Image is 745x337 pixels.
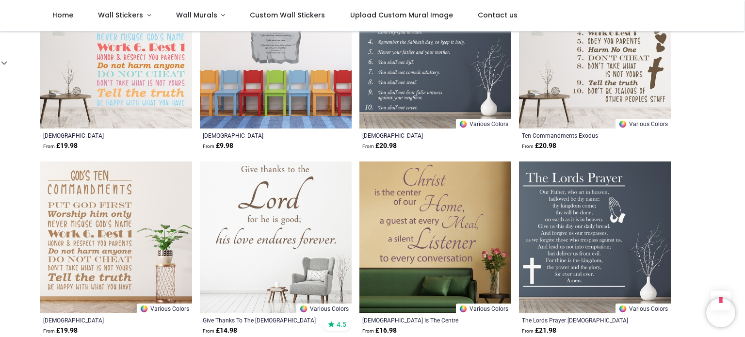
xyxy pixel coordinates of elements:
span: Wall Murals [176,10,217,20]
a: Various Colors [456,119,511,128]
img: Color Wheel [618,305,627,313]
a: Various Colors [137,304,192,313]
img: Give Thanks To The Lord Bible Verse Wall Sticker [200,161,352,313]
a: Ten Commandments Exodus [DEMOGRAPHIC_DATA] [DEMOGRAPHIC_DATA] [522,131,639,139]
strong: £ 9.98 [203,141,233,151]
span: From [362,328,374,334]
img: Color Wheel [459,120,468,128]
strong: £ 16.98 [362,326,397,336]
img: Color Wheel [140,305,148,313]
strong: £ 20.98 [522,141,556,151]
a: The Lords Prayer [DEMOGRAPHIC_DATA] Verse [522,316,639,324]
span: From [203,328,214,334]
span: Upload Custom Mural Image [350,10,453,20]
a: [DEMOGRAPHIC_DATA] [DEMOGRAPHIC_DATA] [362,131,479,139]
iframe: Brevo live chat [706,298,735,327]
a: [DEMOGRAPHIC_DATA] Is The Centre [DEMOGRAPHIC_DATA] Verse [362,316,479,324]
img: Color Wheel [459,305,468,313]
a: Various Colors [456,304,511,313]
img: Ten Commandments Bible Scripture Wall Sticker [40,161,192,313]
span: Wall Stickers [98,10,143,20]
a: [DEMOGRAPHIC_DATA] [DEMOGRAPHIC_DATA] [DEMOGRAPHIC_DATA] [43,316,160,324]
span: Home [52,10,73,20]
a: Give Thanks To The [DEMOGRAPHIC_DATA] Verse [203,316,320,324]
strong: £ 14.98 [203,326,237,336]
img: Christ Is The Centre Bible Verse Wall Sticker - Mod9 [359,161,511,313]
a: Various Colors [615,304,671,313]
a: [DEMOGRAPHIC_DATA] [DEMOGRAPHIC_DATA] [DEMOGRAPHIC_DATA] [43,131,160,139]
span: From [203,144,214,149]
strong: £ 19.98 [43,326,78,336]
span: Contact us [478,10,518,20]
span: Custom Wall Stickers [250,10,325,20]
strong: £ 19.98 [43,141,78,151]
span: 4.5 [337,320,346,329]
a: Various Colors [296,304,352,313]
a: Various Colors [615,119,671,128]
strong: £ 21.98 [522,326,556,336]
img: The Lords Prayer Bible Verse Wall Sticker - Mod6 [519,161,671,313]
strong: £ 20.98 [362,141,397,151]
span: From [43,328,55,334]
a: [DEMOGRAPHIC_DATA] [DEMOGRAPHIC_DATA] [203,131,320,139]
span: From [522,328,534,334]
span: From [522,144,534,149]
img: Color Wheel [618,120,627,128]
span: From [362,144,374,149]
span: From [43,144,55,149]
img: Color Wheel [299,305,308,313]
